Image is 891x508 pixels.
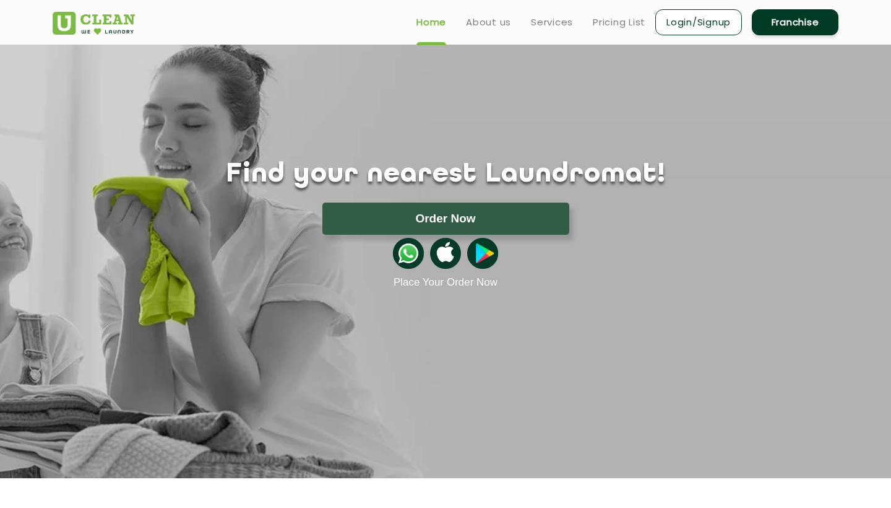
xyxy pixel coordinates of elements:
a: Services [531,15,573,30]
img: apple-icon.png [430,238,461,269]
a: About us [466,15,511,30]
a: Login/Signup [655,9,742,35]
a: Pricing List [593,15,645,30]
a: Franchise [752,9,838,35]
img: playstoreicon.png [467,238,498,269]
a: Home [416,15,446,30]
h1: Find your nearest Laundromat! [43,159,848,190]
button: Order Now [322,203,569,235]
img: whatsappicon.png [393,238,424,269]
a: Place Your Order Now [394,276,497,289]
img: UClean Laundry and Dry Cleaning [53,12,135,35]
